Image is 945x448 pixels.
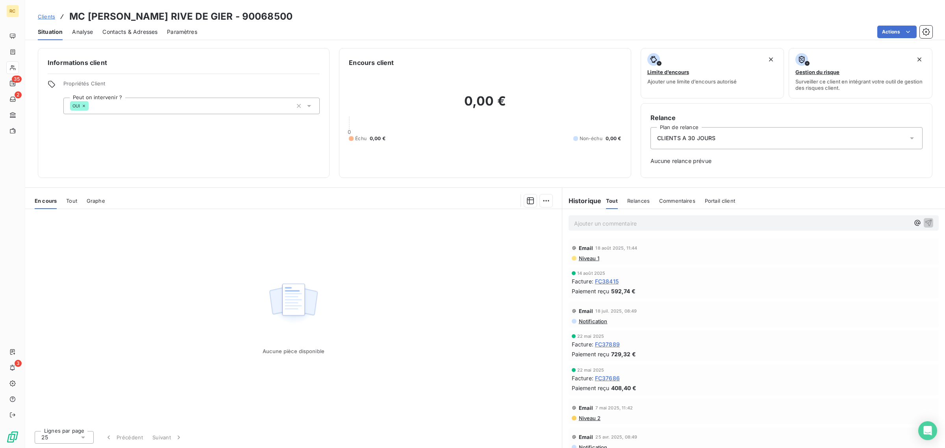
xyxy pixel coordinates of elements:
[578,318,608,324] span: Notification
[38,28,63,36] span: Situation
[595,405,633,410] span: 7 mai 2025, 11:42
[611,384,636,392] span: 408,40 €
[611,350,636,358] span: 729,32 €
[72,104,80,108] span: OUI
[48,58,320,67] h6: Informations client
[89,102,95,109] input: Ajouter une valeur
[100,429,148,446] button: Précédent
[595,435,637,439] span: 25 avr. 2025, 08:49
[577,271,606,276] span: 14 août 2025
[349,58,394,67] h6: Encours client
[562,196,602,205] h6: Historique
[572,277,593,285] span: Facture :
[578,415,600,421] span: Niveau 2
[15,91,22,98] span: 2
[268,279,319,328] img: Empty state
[918,421,937,440] div: Open Intercom Messenger
[69,9,293,24] h3: MC [PERSON_NAME] RIVE DE GIER - 90068500
[12,76,22,83] span: 35
[877,26,917,38] button: Actions
[580,135,602,142] span: Non-échu
[6,431,19,443] img: Logo LeanPay
[167,28,197,36] span: Paramètres
[579,245,593,251] span: Email
[647,69,689,75] span: Limite d’encours
[579,405,593,411] span: Email
[102,28,157,36] span: Contacts & Adresses
[595,309,637,313] span: 18 juil. 2025, 08:49
[795,69,839,75] span: Gestion du risque
[572,384,610,392] span: Paiement reçu
[148,429,187,446] button: Suivant
[641,48,784,98] button: Limite d’encoursAjouter une limite d’encours autorisé
[657,134,716,142] span: CLIENTS A 30 JOURS
[595,374,620,382] span: FC37686
[38,13,55,20] a: Clients
[579,308,593,314] span: Email
[705,198,735,204] span: Portail client
[650,157,923,165] span: Aucune relance prévue
[15,360,22,367] span: 3
[349,93,621,117] h2: 0,00 €
[611,287,636,295] span: 592,74 €
[578,255,599,261] span: Niveau 1
[595,246,637,250] span: 18 août 2025, 11:44
[795,78,926,91] span: Surveiller ce client en intégrant votre outil de gestion des risques client.
[650,113,923,122] h6: Relance
[606,198,618,204] span: Tout
[6,5,19,17] div: RC
[595,277,619,285] span: FC38415
[572,287,610,295] span: Paiement reçu
[647,78,737,85] span: Ajouter une limite d’encours autorisé
[66,198,77,204] span: Tout
[579,434,593,440] span: Email
[63,80,320,91] span: Propriétés Client
[35,198,57,204] span: En cours
[572,374,593,382] span: Facture :
[572,350,610,358] span: Paiement reçu
[572,340,593,348] span: Facture :
[627,198,650,204] span: Relances
[355,135,367,142] span: Échu
[606,135,621,142] span: 0,00 €
[72,28,93,36] span: Analyse
[41,433,48,441] span: 25
[370,135,385,142] span: 0,00 €
[789,48,932,98] button: Gestion du risqueSurveiller ce client en intégrant votre outil de gestion des risques client.
[659,198,695,204] span: Commentaires
[577,368,604,372] span: 22 mai 2025
[348,129,351,135] span: 0
[577,334,604,339] span: 22 mai 2025
[263,348,324,354] span: Aucune pièce disponible
[595,340,620,348] span: FC37889
[87,198,105,204] span: Graphe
